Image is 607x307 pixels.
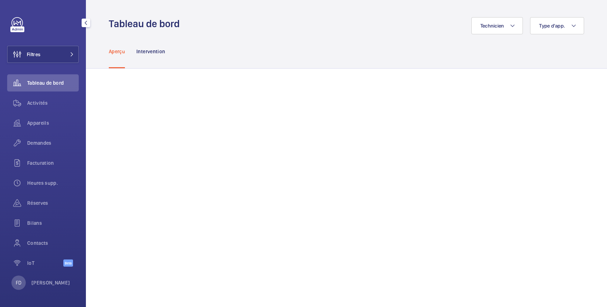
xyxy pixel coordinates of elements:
[27,179,79,187] span: Heures supp.
[27,99,79,107] span: Activités
[7,46,79,63] button: Filtres
[27,51,40,58] span: Filtres
[27,139,79,147] span: Demandes
[27,119,79,127] span: Appareils
[27,79,79,86] span: Tableau de bord
[109,17,184,30] h1: Tableau de bord
[530,17,584,34] button: Type d'app.
[27,199,79,207] span: Réserves
[539,23,565,29] span: Type d'app.
[27,259,63,267] span: IoT
[471,17,523,34] button: Technicien
[16,279,21,286] p: FD
[27,159,79,167] span: Facturation
[136,48,165,55] p: Intervention
[480,23,504,29] span: Technicien
[109,48,125,55] p: Aperçu
[27,239,79,247] span: Contacts
[63,259,73,267] span: Beta
[27,219,79,227] span: Bilans
[31,279,70,286] p: [PERSON_NAME]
